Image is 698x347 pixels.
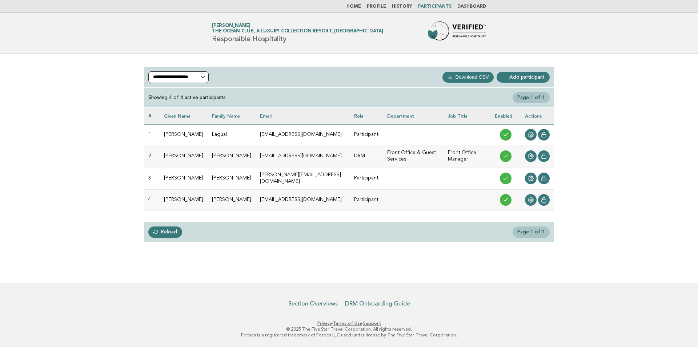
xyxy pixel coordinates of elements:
th: Role [350,108,383,124]
th: Family name [208,108,256,124]
td: [PERSON_NAME][EMAIL_ADDRESS][DOMAIN_NAME] [256,167,350,189]
button: Download CSV [442,72,494,83]
a: Support [363,321,381,326]
a: History [392,4,412,9]
p: Forbes is a registered trademark of Forbes LLC used under license by The Five Star Travel Corpora... [127,332,571,338]
td: [PERSON_NAME] [208,145,256,167]
th: Enabled [490,108,521,124]
a: DRM Onboarding Guide [345,300,410,307]
a: Dashboard [457,4,486,9]
td: Participant [350,124,383,145]
td: Front Office & Guest Services [383,145,444,167]
td: [EMAIL_ADDRESS][DOMAIN_NAME] [256,145,350,167]
td: [EMAIL_ADDRESS][DOMAIN_NAME] [256,124,350,145]
h1: Responsible Hospitality [212,24,383,43]
td: [PERSON_NAME] [160,124,208,145]
th: Job Title [444,108,490,124]
div: Showing 4 of 4 active participants [148,94,226,101]
a: Terms of Use [333,321,362,326]
a: Participants [418,4,452,9]
p: © 2025 The Five Star Travel Corporation. All rights reserved. [127,326,571,332]
td: [PERSON_NAME] [160,145,208,167]
th: # [144,108,160,124]
td: Front Office Manager [444,145,490,167]
a: Privacy [317,321,332,326]
td: 1 [144,124,160,145]
a: Profile [367,4,386,9]
td: [PERSON_NAME] [208,167,256,189]
th: Given name [160,108,208,124]
td: 3 [144,167,160,189]
a: Add participant [497,72,550,83]
td: DRM [350,145,383,167]
td: 4 [144,190,160,210]
td: Lagual [208,124,256,145]
a: Home [346,4,361,9]
span: The Ocean Club, a Luxury Collection Resort, [GEOGRAPHIC_DATA] [212,29,383,34]
a: Section Overviews [288,300,338,307]
td: 2 [144,145,160,167]
td: [EMAIL_ADDRESS][DOMAIN_NAME] [256,190,350,210]
td: Participant [350,190,383,210]
th: Department [383,108,444,124]
td: Participant [350,167,383,189]
td: [PERSON_NAME] [160,167,208,189]
p: · · [127,320,571,326]
th: Email [256,108,350,124]
a: [PERSON_NAME]The Ocean Club, a Luxury Collection Resort, [GEOGRAPHIC_DATA] [212,23,383,33]
a: Reload [148,226,182,237]
img: Forbes Travel Guide [428,21,486,45]
td: [PERSON_NAME] [208,190,256,210]
td: [PERSON_NAME] [160,190,208,210]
